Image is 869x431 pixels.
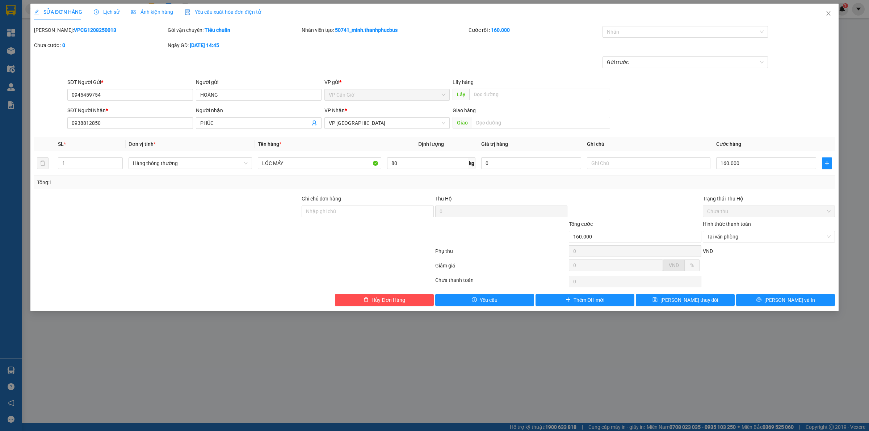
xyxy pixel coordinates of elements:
span: SL [58,141,64,147]
b: 50741_minh.thanhphucbus [335,27,398,33]
span: kg [468,157,475,169]
span: Định lượng [418,141,444,147]
span: Hàng thông thường [133,158,248,169]
button: plusThêm ĐH mới [536,294,634,306]
span: Lấy hàng [453,79,474,85]
span: Giá trị hàng [481,141,508,147]
span: Tên hàng [258,141,281,147]
button: printer[PERSON_NAME] và In [736,294,835,306]
span: user-add [311,120,317,126]
button: plus [822,157,832,169]
b: 160.000 [491,27,510,33]
span: Cước hàng [716,141,741,147]
b: [DATE] 14:45 [190,42,219,48]
span: Hủy Đơn Hàng [371,296,405,304]
button: delete [37,157,49,169]
div: [PERSON_NAME]: [34,26,166,34]
span: delete [364,297,369,303]
span: Gửi trước [607,57,764,68]
div: Cước rồi : [469,26,601,34]
div: Gói vận chuyển: [168,26,300,34]
span: close [826,10,831,16]
span: [PERSON_NAME] thay đổi [660,296,718,304]
span: Lấy [453,89,469,100]
div: SĐT Người Nhận [67,106,193,114]
button: save[PERSON_NAME] thay đổi [636,294,735,306]
div: Nhân viên tạo: [302,26,467,34]
span: Giao [453,117,472,128]
span: Đơn vị tính [129,141,156,147]
b: Gửi khách hàng [45,10,72,45]
div: Trạng thái Thu Hộ [703,195,835,203]
span: VP Nhận [324,107,345,113]
img: logo.jpg [9,9,45,45]
span: VP Sài Gòn [329,118,446,128]
div: VP gửi [324,78,450,86]
span: clock-circle [94,9,99,14]
div: Chưa cước : [34,41,166,49]
input: Dọc đường [472,117,610,128]
input: Ghi chú đơn hàng [302,206,434,217]
span: Thêm ĐH mới [574,296,604,304]
span: save [652,297,658,303]
span: % [690,262,694,268]
button: Close [818,4,839,24]
b: VPCG1208250013 [74,27,116,33]
span: Yêu cầu xuất hóa đơn điện tử [185,9,261,15]
button: exclamation-circleYêu cầu [435,294,534,306]
div: SĐT Người Gửi [67,78,193,86]
span: VND [703,248,713,254]
div: Chưa thanh toán [434,276,568,289]
label: Ghi chú đơn hàng [302,196,341,202]
span: Lịch sử [94,9,119,15]
b: Tiêu chuẩn [205,27,230,33]
span: SỬA ĐƠN HÀNG [34,9,82,15]
span: exclamation-circle [472,297,477,303]
div: Ngày GD: [168,41,300,49]
span: plus [822,160,832,166]
div: Tổng: 1 [37,178,335,186]
span: [PERSON_NAME] và In [764,296,815,304]
div: Người gửi [196,78,322,86]
div: Người nhận [196,106,322,114]
span: Thu Hộ [435,196,452,202]
img: icon [185,9,190,15]
label: Hình thức thanh toán [703,221,751,227]
span: Yêu cầu [480,296,498,304]
button: deleteHủy Đơn Hàng [335,294,434,306]
span: plus [566,297,571,303]
b: 0 [62,42,65,48]
span: Tại văn phòng [707,231,831,242]
b: Thành Phúc Bus [9,47,37,81]
div: Giảm giá [434,262,568,274]
th: Ghi chú [584,137,713,151]
span: Giao hàng [453,107,476,113]
span: VND [669,262,679,268]
span: Chưa thu [707,206,831,217]
span: VP Cần Giờ [329,89,446,100]
span: Ảnh kiện hàng [131,9,173,15]
input: Ghi Chú [587,157,710,169]
span: Tổng cước [569,221,593,227]
input: VD: Bàn, Ghế [258,157,381,169]
div: Phụ thu [434,247,568,260]
span: edit [34,9,39,14]
input: Dọc đường [469,89,610,100]
span: picture [131,9,136,14]
span: printer [756,297,761,303]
